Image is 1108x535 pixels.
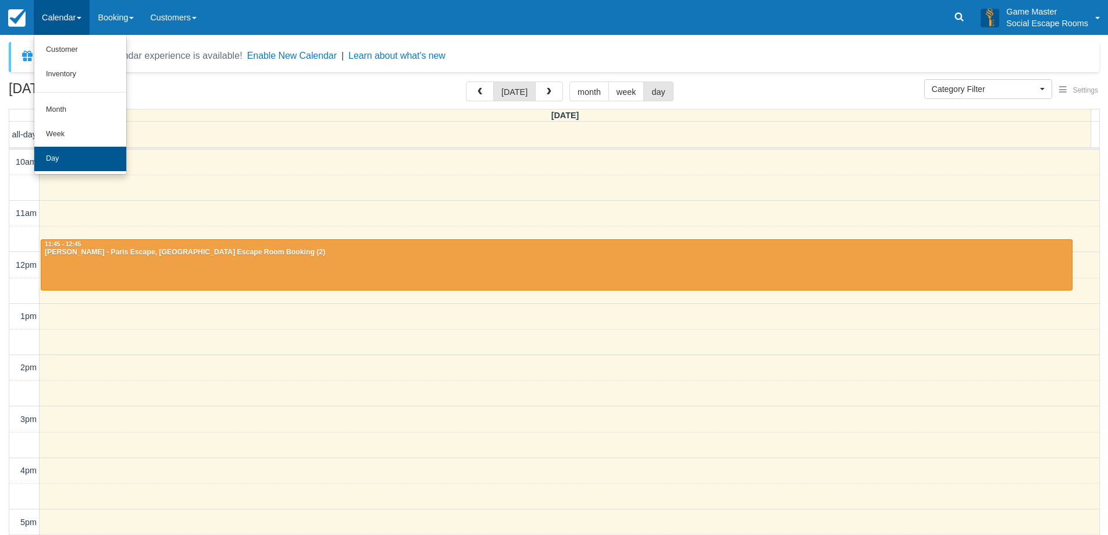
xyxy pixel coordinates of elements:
span: 11am [16,208,37,218]
button: day [643,82,673,101]
a: Customer [34,38,126,62]
div: [PERSON_NAME] - Paris Escape, [GEOGRAPHIC_DATA] Escape Room Booking (2) [44,248,1069,257]
ul: Calendar [34,35,127,175]
button: Category Filter [924,79,1052,99]
span: 10am [16,157,37,166]
div: A new Booking Calendar experience is available! [39,49,243,63]
button: Settings [1052,82,1105,99]
span: | [341,51,344,61]
span: [DATE] [551,111,579,120]
span: 3pm [20,414,37,424]
a: Month [34,98,126,122]
span: 2pm [20,363,37,372]
span: 12pm [16,260,37,270]
a: Day [34,147,126,171]
img: checkfront-main-nav-mini-logo.png [8,9,26,27]
p: Game Master [1006,6,1088,17]
a: 11:45 - 12:45[PERSON_NAME] - Paris Escape, [GEOGRAPHIC_DATA] Escape Room Booking (2) [41,239,1073,290]
h2: [DATE] [9,82,156,103]
button: Enable New Calendar [247,50,337,62]
span: Settings [1073,86,1098,94]
button: [DATE] [493,82,536,101]
button: week [608,82,644,101]
span: 4pm [20,466,37,475]
span: 5pm [20,518,37,527]
a: Week [34,122,126,147]
img: A3 [981,8,999,27]
span: 11:45 - 12:45 [45,241,81,247]
a: Learn about what's new [348,51,446,61]
span: all-day [12,130,37,139]
button: month [569,82,609,101]
a: Inventory [34,62,126,87]
span: Category Filter [932,83,1037,95]
p: Social Escape Rooms [1006,17,1088,29]
span: 1pm [20,311,37,321]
